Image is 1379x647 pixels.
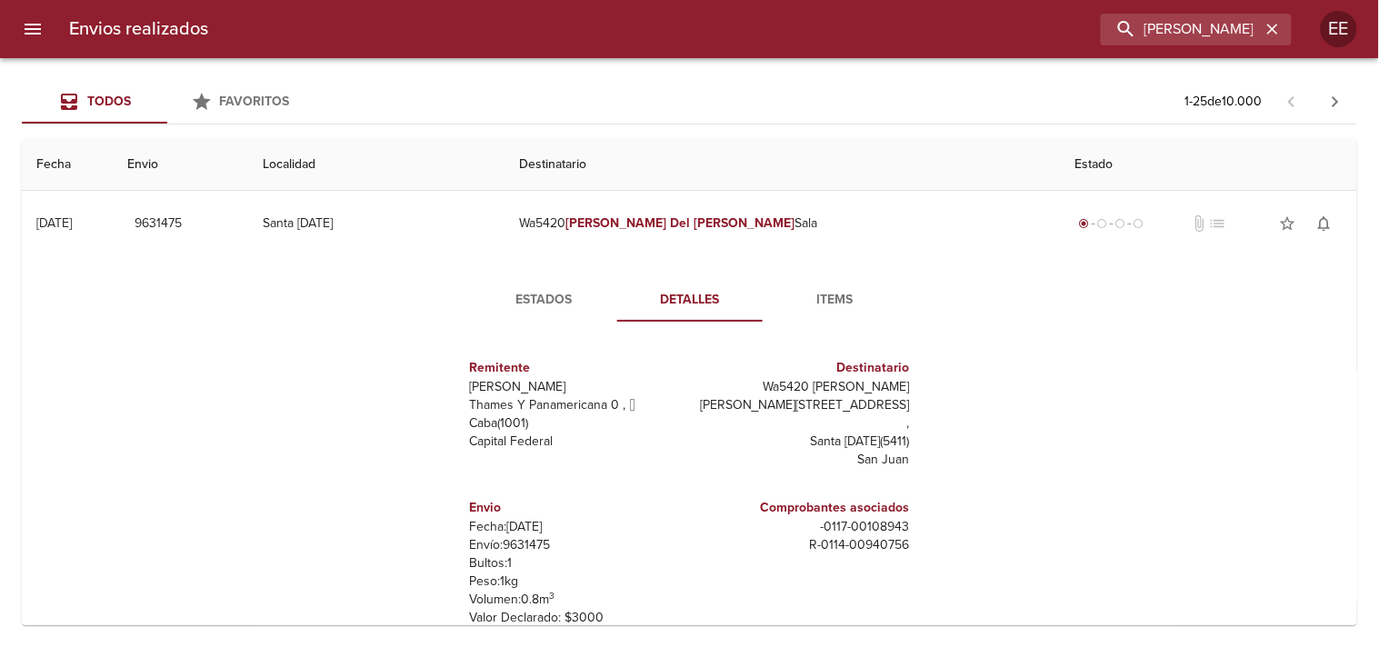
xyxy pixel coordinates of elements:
button: Agregar a favoritos [1270,205,1306,242]
p: Bultos: 1 [470,554,683,572]
p: Santa [DATE] ( 5411 ) [697,433,910,451]
h6: Envio [470,498,683,518]
div: Abrir información de usuario [1321,11,1357,47]
span: Todos [87,94,131,109]
p: [PERSON_NAME] [470,378,683,396]
div: [DATE] [36,215,72,231]
button: Activar notificaciones [1306,205,1343,242]
span: No tiene documentos adjuntos [1191,214,1209,233]
span: notifications_none [1315,214,1334,233]
p: [PERSON_NAME][STREET_ADDRESS] , [697,396,910,433]
h6: Envios realizados [69,15,208,44]
h6: Destinatario [697,358,910,378]
p: San Juan [697,451,910,469]
span: radio_button_unchecked [1115,218,1126,229]
span: Items [774,289,897,312]
span: Favoritos [220,94,290,109]
th: Estado [1061,139,1357,191]
button: menu [11,7,55,51]
div: Generado [1075,214,1148,233]
span: Pagina anterior [1270,92,1314,110]
div: Tabs Envios [22,80,313,124]
span: Pagina siguiente [1314,80,1357,124]
p: Valor Declarado: $ 3000 [470,609,683,627]
p: Capital Federal [470,433,683,451]
td: Wa5420 Sala [505,191,1060,256]
p: Fecha: [DATE] [470,518,683,536]
span: No tiene pedido asociado [1209,214,1227,233]
span: Estados [483,289,606,312]
p: Volumen: 0.8 m [470,591,683,609]
p: - 0117 - 00108943 [697,518,910,536]
sup: 3 [550,590,555,602]
p: Wa5420 [PERSON_NAME] [697,378,910,396]
span: radio_button_unchecked [1134,218,1144,229]
p: Caba ( 1001 ) [470,414,683,433]
h6: Remitente [470,358,683,378]
input: buscar [1101,14,1261,45]
th: Fecha [22,139,113,191]
em: [PERSON_NAME] [565,215,666,231]
em: Del [670,215,690,231]
span: radio_button_unchecked [1097,218,1108,229]
h6: Comprobantes asociados [697,498,910,518]
p: Thames Y Panamericana 0 ,   [470,396,683,414]
em: [PERSON_NAME] [694,215,794,231]
td: Santa [DATE] [248,191,505,256]
span: radio_button_checked [1079,218,1090,229]
span: 9631475 [135,213,182,235]
div: Tabs detalle de guia [472,278,908,322]
p: R - 0114 - 00940756 [697,536,910,554]
th: Envio [113,139,248,191]
th: Localidad [248,139,505,191]
th: Destinatario [505,139,1060,191]
span: Detalles [628,289,752,312]
p: 1 - 25 de 10.000 [1185,93,1263,111]
p: Peso: 1 kg [470,572,683,591]
div: EE [1321,11,1357,47]
p: Envío: 9631475 [470,536,683,554]
span: star_border [1279,214,1297,233]
button: 9631475 [127,207,189,241]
